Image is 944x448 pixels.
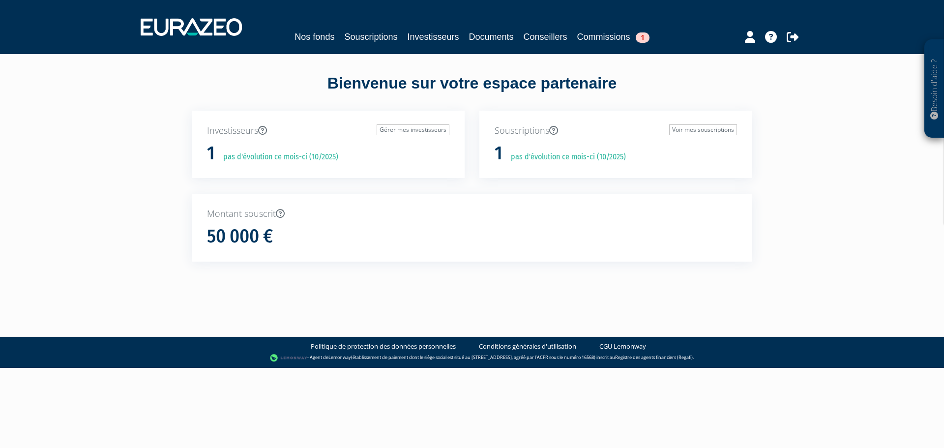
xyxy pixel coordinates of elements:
h1: 50 000 € [207,226,273,247]
a: Souscriptions [344,30,397,44]
a: Investisseurs [407,30,459,44]
a: Conseillers [524,30,567,44]
span: 1 [636,32,649,43]
h1: 1 [207,143,215,164]
a: Documents [469,30,514,44]
p: pas d'évolution ce mois-ci (10/2025) [504,151,626,163]
a: Voir mes souscriptions [669,124,737,135]
img: 1732889491-logotype_eurazeo_blanc_rvb.png [141,18,242,36]
a: Registre des agents financiers (Regafi) [615,354,693,360]
a: Conditions générales d'utilisation [479,342,576,351]
div: - Agent de (établissement de paiement dont le siège social est situé au [STREET_ADDRESS], agréé p... [10,353,934,363]
p: Montant souscrit [207,208,737,220]
a: Gérer mes investisseurs [377,124,449,135]
a: CGU Lemonway [599,342,646,351]
p: Souscriptions [495,124,737,137]
img: logo-lemonway.png [270,353,308,363]
a: Politique de protection des données personnelles [311,342,456,351]
div: Bienvenue sur votre espace partenaire [184,72,760,111]
p: pas d'évolution ce mois-ci (10/2025) [216,151,338,163]
a: Nos fonds [295,30,334,44]
p: Investisseurs [207,124,449,137]
a: Lemonway [328,354,351,360]
a: Commissions1 [577,30,649,44]
h1: 1 [495,143,502,164]
p: Besoin d'aide ? [929,45,940,133]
